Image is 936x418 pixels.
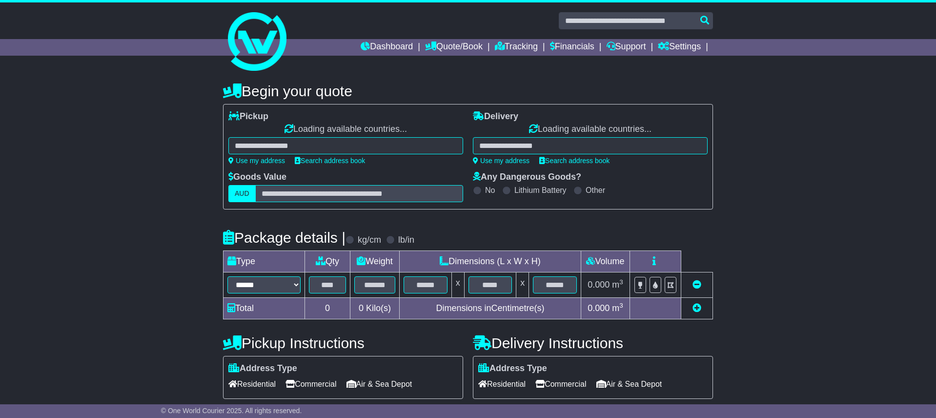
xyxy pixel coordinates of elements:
h4: Begin your quote [223,83,713,99]
a: Remove this item [692,280,701,290]
label: Lithium Battery [514,186,567,195]
label: AUD [228,185,256,202]
span: Commercial [285,376,336,392]
label: kg/cm [358,235,381,246]
a: Tracking [495,39,538,56]
label: lb/in [398,235,414,246]
td: Dimensions (L x W x H) [399,251,581,272]
span: 0.000 [588,303,610,313]
span: Residential [228,376,276,392]
a: Settings [658,39,701,56]
span: Air & Sea Depot [346,376,412,392]
td: Total [224,298,305,319]
td: Qty [305,251,350,272]
label: Any Dangerous Goods? [473,172,581,183]
label: Delivery [473,111,518,122]
div: Loading available countries... [473,124,708,135]
a: Support [607,39,646,56]
sup: 3 [619,302,623,309]
label: No [485,186,495,195]
span: Air & Sea Depot [596,376,662,392]
td: 0 [305,298,350,319]
span: m [612,280,623,290]
label: Other [586,186,605,195]
td: x [451,272,464,298]
a: Add new item [692,303,701,313]
span: © One World Courier 2025. All rights reserved. [161,407,302,415]
div: Loading available countries... [228,124,463,135]
td: x [516,272,529,298]
a: Search address book [295,157,365,165]
a: Quote/Book [425,39,483,56]
a: Use my address [473,157,529,165]
span: 0.000 [588,280,610,290]
label: Goods Value [228,172,286,183]
a: Use my address [228,157,285,165]
td: Weight [350,251,400,272]
span: 0 [359,303,364,313]
a: Financials [550,39,594,56]
label: Address Type [478,363,547,374]
h4: Package details | [223,230,346,246]
span: Commercial [535,376,586,392]
a: Dashboard [361,39,413,56]
td: Dimensions in Centimetre(s) [399,298,581,319]
span: Residential [478,376,526,392]
span: m [612,303,623,313]
sup: 3 [619,278,623,286]
h4: Delivery Instructions [473,335,713,351]
td: Type [224,251,305,272]
label: Pickup [228,111,268,122]
td: Kilo(s) [350,298,400,319]
label: Address Type [228,363,297,374]
h4: Pickup Instructions [223,335,463,351]
td: Volume [581,251,630,272]
a: Search address book [539,157,610,165]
